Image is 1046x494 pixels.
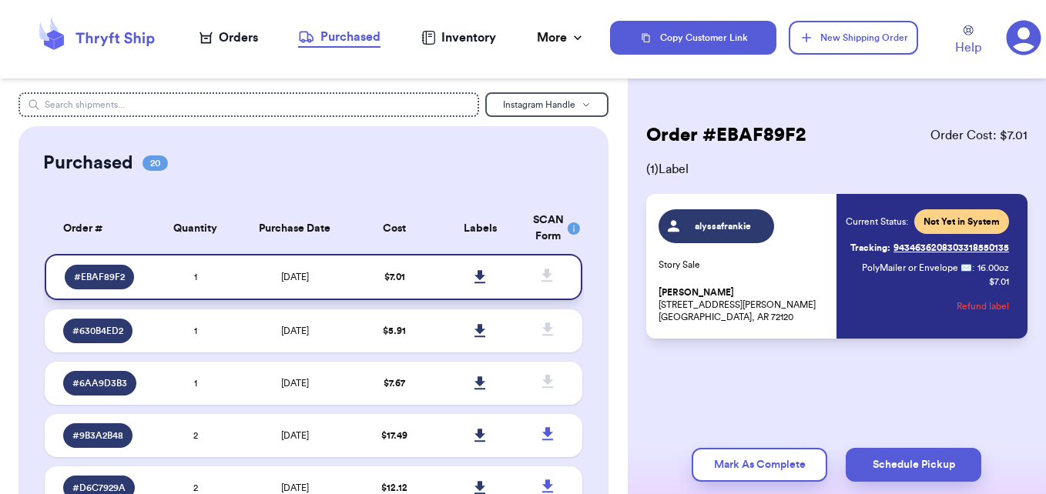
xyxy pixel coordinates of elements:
[955,25,981,57] a: Help
[298,28,381,46] div: Purchased
[45,203,153,254] th: Order #
[281,379,309,388] span: [DATE]
[955,38,981,57] span: Help
[692,448,827,482] button: Mark As Complete
[194,272,197,282] span: 1
[646,123,806,148] h2: Order # EBAF89F2
[298,28,381,48] a: Purchased
[381,431,407,440] span: $ 17.49
[503,100,575,109] span: Instagram Handle
[485,92,608,117] button: Instagram Handle
[421,28,496,47] a: Inventory
[281,431,309,440] span: [DATE]
[537,28,585,47] div: More
[659,259,828,271] p: Story Sale
[850,242,890,254] span: Tracking:
[18,92,479,117] input: Search shipments...
[789,21,918,55] button: New Shipping Order
[72,482,126,494] span: # D6C7929A
[924,215,1000,228] span: Not Yet in System
[281,272,309,282] span: [DATE]
[846,215,908,228] span: Current Status:
[686,220,759,232] span: alyssafrankie
[533,212,565,245] div: SCAN Form
[153,203,239,254] th: Quantity
[239,203,352,254] th: Purchase Date
[438,203,524,254] th: Labels
[281,483,309,492] span: [DATE]
[351,203,438,254] th: Cost
[989,275,1009,288] p: $ 7.01
[194,326,197,335] span: 1
[977,262,1009,274] span: 16.00 oz
[659,287,734,299] span: [PERSON_NAME]
[281,326,309,335] span: [DATE]
[74,271,125,283] span: # EBAF89F2
[646,160,1028,179] span: ( 1 ) Label
[862,263,972,272] span: PolyMailer or Envelope ✉️
[957,289,1009,323] button: Refund label
[142,155,168,171] span: 20
[850,235,1009,260] a: Tracking:9434636208303318550135
[43,151,133,175] h2: Purchased
[199,28,258,47] a: Orders
[610,21,776,55] button: Copy Customer Link
[193,483,198,492] span: 2
[72,377,127,389] span: # 6AA9D3B3
[846,448,981,482] button: Schedule Pickup
[659,286,828,323] p: [STREET_ADDRESS][PERSON_NAME] [GEOGRAPHIC_DATA], AR 72120
[193,431,198,440] span: 2
[384,379,405,388] span: $ 7.67
[72,429,123,442] span: # 9B3A2B48
[972,262,974,274] span: :
[194,379,197,388] span: 1
[381,483,407,492] span: $ 12.12
[384,272,405,282] span: $ 7.01
[383,326,406,335] span: $ 5.91
[1006,20,1041,55] a: 3
[930,126,1028,145] span: Order Cost: $ 7.01
[72,325,123,337] span: # 630B4ED2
